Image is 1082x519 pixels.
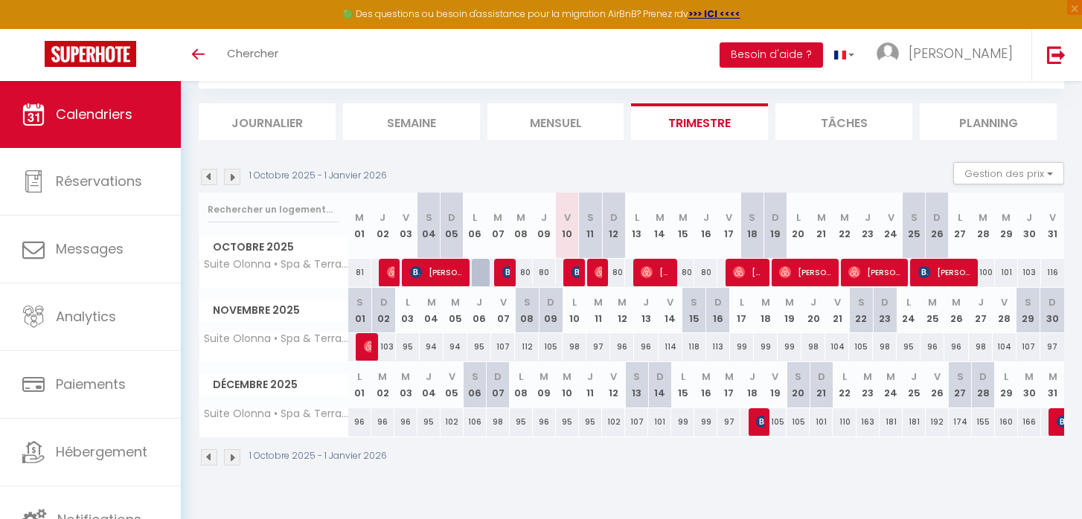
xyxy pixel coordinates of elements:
abbr: L [473,210,477,225]
abbr: J [380,210,385,225]
th: 24 [880,193,903,259]
th: 05 [441,362,464,407]
div: 160 [995,408,1018,436]
div: 102 [441,408,464,436]
abbr: M [451,295,460,309]
div: 99 [671,408,694,436]
div: 96 [921,333,944,361]
span: [PERSON_NAME] [756,407,764,436]
abbr: L [406,295,410,309]
div: 96 [348,408,371,436]
abbr: J [911,370,917,384]
abbr: M [952,295,961,309]
span: [PERSON_NAME] [918,258,972,286]
li: Trimestre [631,103,768,140]
th: 10 [563,288,586,333]
abbr: M [785,295,794,309]
div: 98 [873,333,897,361]
div: 116 [1041,259,1064,286]
li: Planning [920,103,1057,140]
div: 96 [394,408,417,436]
abbr: M [979,210,987,225]
abbr: L [796,210,801,225]
button: Besoin d'aide ? [720,42,823,68]
th: 20 [787,362,810,407]
div: 104 [825,333,849,361]
img: ... [877,42,899,65]
span: Octobre 2025 [199,236,348,258]
div: 95 [897,333,921,361]
abbr: L [357,370,362,384]
abbr: M [1025,370,1034,384]
th: 11 [579,362,602,407]
abbr: V [610,370,617,384]
abbr: M [618,295,627,309]
abbr: L [740,295,744,309]
th: 14 [648,362,671,407]
th: 09 [539,288,563,333]
abbr: M [725,370,734,384]
th: 17 [730,288,754,333]
th: 23 [873,288,897,333]
abbr: L [572,295,577,309]
th: 07 [487,193,510,259]
span: [PERSON_NAME] [779,258,833,286]
div: 95 [556,408,579,436]
abbr: M [679,210,688,225]
th: 06 [467,288,491,333]
div: 98 [801,333,825,361]
th: 11 [586,288,610,333]
th: 02 [371,193,394,259]
abbr: V [934,370,941,384]
abbr: J [749,370,755,384]
div: 163 [857,408,880,436]
abbr: D [881,295,889,309]
abbr: V [449,370,455,384]
th: 12 [610,288,634,333]
div: 99 [778,333,801,361]
span: [PERSON_NAME] [733,258,764,286]
th: 03 [394,193,417,259]
abbr: D [610,210,618,225]
div: 181 [880,408,903,436]
span: Analytics [56,307,116,326]
abbr: S [911,210,918,225]
abbr: J [978,295,984,309]
div: 95 [579,408,602,436]
th: 09 [533,193,556,259]
div: 112 [515,333,539,361]
th: 24 [897,288,921,333]
th: 03 [394,362,417,407]
th: 01 [348,362,371,407]
th: 20 [787,193,810,259]
div: 101 [995,259,1018,286]
th: 12 [602,362,625,407]
span: Messages [56,239,124,258]
div: 105 [539,333,563,361]
span: [PERSON_NAME] [364,332,371,361]
img: logout [1047,45,1066,64]
th: 22 [833,193,856,259]
th: 02 [371,362,394,407]
abbr: L [906,295,911,309]
abbr: S [472,370,478,384]
th: 07 [487,362,510,407]
div: 80 [510,259,533,286]
abbr: J [476,295,482,309]
th: 25 [921,288,944,333]
abbr: M [516,210,525,225]
th: 18 [754,288,778,333]
p: 1 Octobre 2025 - 1 Janvier 2026 [249,169,387,183]
abbr: D [1049,295,1056,309]
span: [PERSON_NAME] [572,258,579,286]
abbr: D [494,370,502,384]
th: 17 [717,193,740,259]
div: 94 [420,333,444,361]
span: [PERSON_NAME] [502,258,510,286]
div: 95 [396,333,420,361]
th: 16 [706,288,730,333]
span: [PERSON_NAME] [387,258,394,286]
abbr: J [541,210,547,225]
abbr: M [540,370,548,384]
th: 06 [464,362,487,407]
